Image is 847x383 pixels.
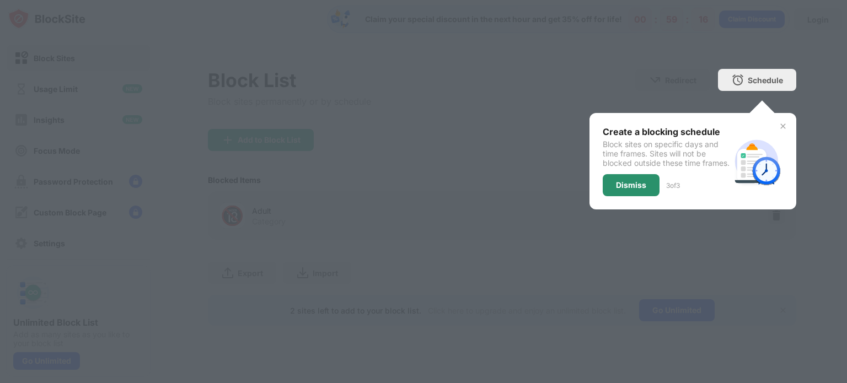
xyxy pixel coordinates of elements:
img: x-button.svg [779,122,787,131]
div: Dismiss [616,181,646,190]
div: Schedule [748,75,783,85]
img: schedule.svg [730,135,783,188]
div: Create a blocking schedule [603,126,730,137]
div: 3 of 3 [666,181,680,190]
div: Block sites on specific days and time frames. Sites will not be blocked outside these time frames. [603,139,730,168]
